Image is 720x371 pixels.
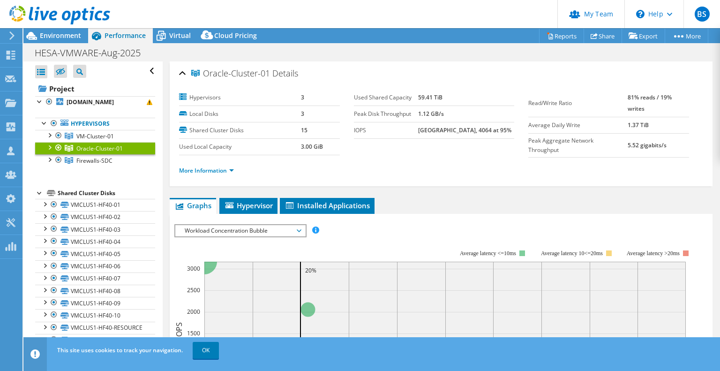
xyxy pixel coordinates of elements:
a: VMCLUS1-HF40-05 [35,248,155,260]
span: Oracle-Cluster-01 [191,69,270,78]
div: Shared Cluster Disks [58,188,155,199]
label: Hypervisors [179,93,301,102]
span: Virtual [169,31,191,40]
span: Environment [40,31,81,40]
span: BS [695,7,710,22]
text: 2000 [187,308,200,316]
a: Firewalls-SDC [35,154,155,167]
a: VMCLUS1-HF40-01 [35,199,155,211]
text: 3000 [187,265,200,273]
span: Performance [105,31,146,40]
a: OK [193,342,219,359]
b: 15 [301,126,307,134]
text: 1500 [187,329,200,337]
b: 59.41 TiB [418,93,442,101]
b: 1.12 GB/s [418,110,444,118]
span: Installed Applications [285,201,370,210]
label: Average Daily Write [528,121,628,130]
a: VMCLUS1-HF40-07 [35,273,155,285]
a: VM-Cluster-01 [35,130,155,142]
a: Export [622,29,665,43]
tspan: Average latency 10<=20ms [541,250,603,257]
span: Oracle-Cluster-01 [76,144,123,152]
a: VMCLUS1-HF40-04 [35,235,155,248]
a: Share [584,29,622,43]
a: Hypervisors [35,118,155,130]
a: Oracle-Cluster-01 [35,142,155,154]
label: IOPS [354,126,418,135]
span: Graphs [174,201,211,210]
label: Used Shared Capacity [354,93,418,102]
a: Reports [539,29,584,43]
text: 2500 [187,286,200,294]
a: VMCLUS1-HF40-09 [35,297,155,309]
h1: HESA-VMWARE-Aug-2025 [30,48,155,58]
tspan: Average latency <=10ms [460,250,516,257]
a: More [665,29,708,43]
a: [DOMAIN_NAME] [35,96,155,108]
span: This site uses cookies to track your navigation. [57,346,183,354]
b: 3 [301,110,304,118]
a: VMCLUS1-HF40-02 [35,211,155,223]
a: More Information [179,167,234,174]
b: [GEOGRAPHIC_DATA], 4064 at 95% [418,126,511,134]
a: Project [35,81,155,96]
span: Details [272,68,298,79]
b: 3.00 GiB [301,143,323,151]
a: VMCLUS1-HF40-08 [35,285,155,297]
text: 20% [305,266,316,274]
a: VMCLUS1-HF40-03 [35,223,155,235]
a: VMCLUS1-HF40-10 [35,309,155,321]
a: VMCLUS1-HF40-11 [35,334,155,346]
svg: \n [636,10,645,18]
label: Peak Aggregate Network Throughput [528,136,628,155]
text: IOPS [174,322,184,338]
b: [DOMAIN_NAME] [67,98,114,106]
label: Used Local Capacity [179,142,301,151]
label: Local Disks [179,109,301,119]
span: Workload Concentration Bubble [180,225,300,236]
span: Firewalls-SDC [76,157,112,165]
span: Hypervisor [224,201,273,210]
label: Read/Write Ratio [528,98,628,108]
span: VM-Cluster-01 [76,132,114,140]
label: Shared Cluster Disks [179,126,301,135]
b: 1.37 TiB [628,121,649,129]
b: 5.52 gigabits/s [628,141,667,149]
b: 81% reads / 19% writes [628,93,672,113]
span: Cloud Pricing [214,31,257,40]
a: VMCLUS1-HF40-RESOURCE [35,322,155,334]
label: Peak Disk Throughput [354,109,418,119]
b: 3 [301,93,304,101]
text: Average latency >20ms [627,250,680,257]
a: VMCLUS1-HF40-06 [35,260,155,273]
